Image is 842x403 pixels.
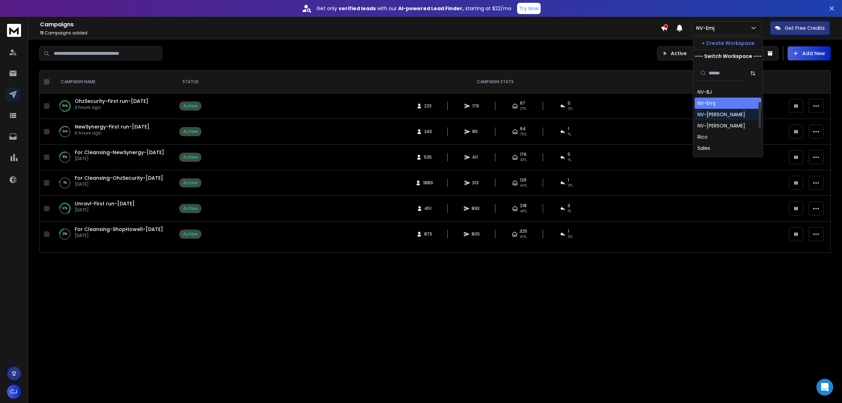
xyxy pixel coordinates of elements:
span: 0 % [568,183,573,189]
span: 3 [568,203,570,209]
span: 805 [472,231,480,237]
p: [DATE] [75,207,135,213]
td: 34%NewSynergy-First run-[DATE]6 hours ago [52,119,175,145]
a: For Cleansing-OhzSecurity-[DATE] [75,174,163,181]
span: 75 % [520,132,527,137]
a: NewSynergy-First run-[DATE] [75,123,149,130]
div: NV-Emj [697,100,715,107]
td: 30%For Cleansing-NewSynergy-[DATE][DATE] [52,145,175,170]
span: 1 [568,126,569,132]
div: Open Intercom Messenger [816,379,833,396]
td: 23%For Cleansing-ShopHowell-[DATE][DATE] [52,222,175,247]
span: 325 [520,229,527,234]
span: 1 % [568,132,571,137]
div: Active [183,180,198,186]
p: Try Now [519,5,539,12]
td: 67%Unravl-First run-[DATE][DATE] [52,196,175,222]
p: [DATE] [75,156,164,161]
span: 5 [568,152,570,157]
strong: AI-powered Lead Finder, [398,5,464,12]
div: NV-[PERSON_NAME] [697,122,745,129]
span: 64 [520,126,526,132]
p: Campaigns added [40,30,661,36]
h1: Campaigns [40,20,661,29]
div: Active [183,129,198,134]
span: 176 [520,152,527,157]
a: For Cleansing-ShopHowell-[DATE] [75,226,163,233]
p: 34 % [62,128,68,135]
span: 0 [568,100,570,106]
span: 85 [472,129,479,134]
span: 451 [425,206,432,211]
p: 23 % [62,231,67,238]
div: Rico [697,133,708,140]
span: 535 [424,154,432,160]
span: 1 % [568,209,571,214]
th: CAMPAIGN STATS [206,71,785,93]
span: 1 [568,177,569,183]
div: NV-BJ [697,88,712,95]
span: 243 [424,129,432,134]
span: 1 % [568,157,571,163]
img: logo [7,24,21,37]
a: Unravl-First run-[DATE] [75,200,135,207]
div: Active [183,154,198,160]
span: 218 [520,203,527,209]
strong: verified leads [339,5,376,12]
a: OhzSecurity-First run-[DATE] [75,98,148,105]
button: + Create Workspace [693,37,763,49]
p: 67 % [62,205,67,212]
span: 40 % [520,234,527,240]
span: 873 [424,231,432,237]
p: 84 % [62,103,68,110]
span: 0 % [568,106,573,112]
p: 6 hours ago [75,130,149,136]
span: 1889 [423,180,433,186]
p: [DATE] [75,233,163,238]
div: Active [183,231,198,237]
p: 3 hours ago [75,105,148,110]
span: 223 [424,103,432,109]
td: 5%For Cleansing-OhzSecurity-[DATE][DATE] [52,170,175,196]
button: CJ [7,385,21,399]
span: 67 [520,100,525,106]
span: 126 [520,177,527,183]
span: 11 [40,30,44,36]
button: Try Now [517,3,541,14]
div: Sales [697,145,710,152]
span: 411 [472,154,479,160]
span: 37 % [520,106,526,112]
p: [DATE] [75,181,163,187]
p: NV-Emj [696,25,717,32]
div: NV-[PERSON_NAME] [697,111,745,118]
span: 1 [568,229,569,234]
div: Active [183,103,198,109]
p: Active [671,50,687,57]
span: 313 [472,180,479,186]
span: 43 % [520,157,527,163]
p: 30 % [62,154,67,161]
span: 40 % [520,183,527,189]
p: + Create Workspace [702,40,755,47]
a: For Cleansing-NewSynergy-[DATE] [75,149,164,156]
th: CAMPAIGN NAME [52,71,175,93]
span: 179 [472,103,479,109]
td: 84%OhzSecurity-First run-[DATE]3 hours ago [52,93,175,119]
p: 5 % [63,179,67,186]
th: STATUS [175,71,206,93]
button: Add New [788,46,831,60]
p: Get only with our starting at $22/mo [316,5,512,12]
span: 893 [472,206,480,211]
div: Active [183,206,198,211]
span: 48 % [520,209,527,214]
button: Sort by Sort A-Z [746,66,760,80]
span: 0 % [568,234,573,240]
p: --- Switch Workspace --- [695,53,762,60]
